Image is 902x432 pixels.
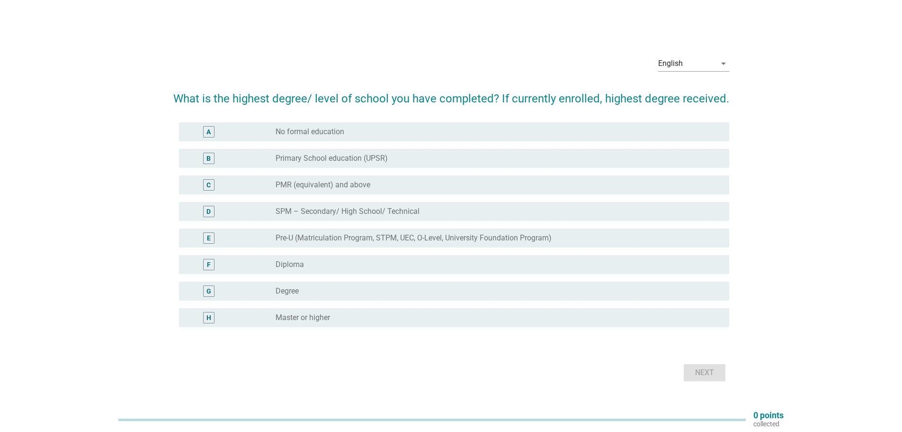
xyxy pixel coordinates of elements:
label: Diploma [276,260,304,269]
label: Master or higher [276,313,330,322]
div: C [206,180,211,190]
label: PMR (equivalent) and above [276,180,370,190]
label: Degree [276,286,299,296]
label: Primary School education (UPSR) [276,154,388,163]
h2: What is the highest degree/ level of school you have completed? If currently enrolled, highest de... [173,81,729,107]
div: D [206,206,211,216]
label: SPM – Secondary/ High School/ Technical [276,207,420,216]
div: F [207,259,211,269]
label: No formal education [276,127,344,137]
div: A [206,127,211,137]
i: arrow_drop_down [718,58,729,69]
p: 0 points [753,411,784,420]
div: G [206,286,211,296]
label: Pre-U (Matriculation Program, STPM, UEC, O-Level, University Foundation Program) [276,233,552,243]
p: collected [753,420,784,428]
div: E [207,233,211,243]
div: B [206,153,211,163]
div: English [658,59,683,68]
div: H [206,313,211,322]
